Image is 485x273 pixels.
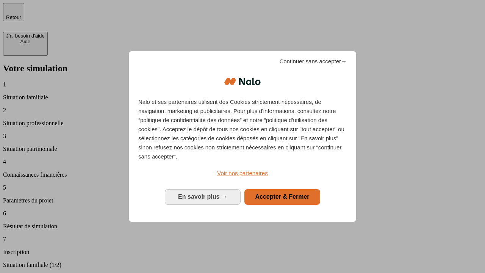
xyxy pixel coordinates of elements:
span: En savoir plus → [178,193,227,200]
span: Voir nos partenaires [217,170,268,176]
button: Accepter & Fermer: Accepter notre traitement des données et fermer [244,189,320,204]
button: En savoir plus: Configurer vos consentements [165,189,241,204]
a: Voir nos partenaires [138,169,347,178]
span: Continuer sans accepter→ [279,57,347,66]
img: Logo [224,70,261,93]
span: Accepter & Fermer [255,193,309,200]
p: Nalo et ses partenaires utilisent des Cookies strictement nécessaires, de navigation, marketing e... [138,97,347,161]
div: Bienvenue chez Nalo Gestion du consentement [129,51,356,221]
